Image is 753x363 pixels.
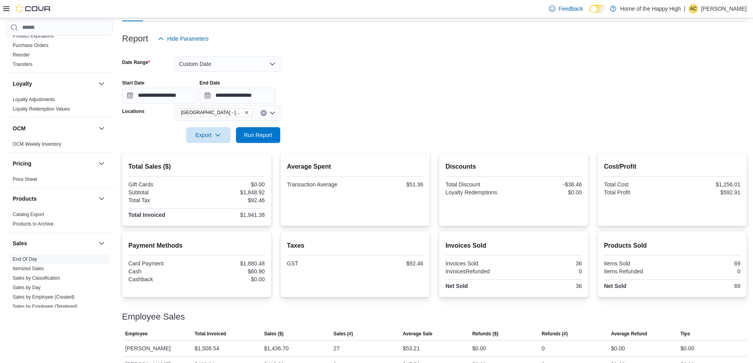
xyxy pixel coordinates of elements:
strong: Total Invoiced [128,212,165,218]
button: Products [13,195,95,203]
span: Hide Parameters [167,35,209,43]
h3: Sales [13,239,27,247]
div: $1,256.01 [674,181,740,188]
div: Card Payment [128,260,195,267]
a: Loyalty Redemption Values [13,106,70,112]
h2: Total Sales ($) [128,162,265,171]
h2: Payment Methods [128,241,265,250]
span: Purchase Orders [13,42,49,49]
span: [GEOGRAPHIC_DATA] - [GEOGRAPHIC_DATA] - Fire & Flower [181,109,243,117]
button: Hide Parameters [155,31,212,47]
span: Total Invoiced [194,331,226,337]
a: Price Sheet [13,177,37,182]
h2: Invoices Sold [445,241,582,250]
span: Export [191,127,226,143]
h2: Cost/Profit [604,162,740,171]
a: Transfers [13,62,32,67]
span: Loyalty Adjustments [13,96,55,103]
a: Product Expirations [13,33,54,39]
p: Home of the Happy High [620,4,681,13]
div: Gift Cards [128,181,195,188]
h2: Products Sold [604,241,740,250]
span: Employee [125,331,148,337]
div: $1,880.48 [198,260,265,267]
div: Cashback [128,276,195,282]
span: Sales ($) [264,331,283,337]
div: 27 [334,344,340,353]
button: OCM [97,124,106,133]
div: $92.46 [357,260,423,267]
strong: Net Sold [445,283,468,289]
div: $1,848.92 [198,189,265,196]
span: Transfers [13,61,32,68]
div: $51.36 [357,181,423,188]
div: Loyalty [6,95,113,117]
div: $0.00 [515,189,582,196]
label: Date Range [122,59,150,66]
div: Transaction Average [287,181,354,188]
h2: Average Spent [287,162,423,171]
input: Press the down key to open a popover containing a calendar. [122,88,198,103]
h3: Employee Sales [122,312,185,322]
div: Cash [128,268,195,275]
span: Refunds ($) [472,331,498,337]
p: | [684,4,685,13]
a: OCM Weekly Inventory [13,141,61,147]
label: Start Date [122,80,145,86]
div: Total Profit [604,189,671,196]
a: End Of Day [13,256,37,262]
div: $0.00 [198,181,265,188]
button: Remove Sherwood Park - Wye Road - Fire & Flower from selection in this group [244,110,249,115]
span: Tips [680,331,690,337]
div: $0.00 [680,344,694,353]
div: 69 [674,260,740,267]
a: Purchase Orders [13,43,49,48]
a: Itemized Sales [13,266,44,271]
span: Sales (#) [334,331,353,337]
h3: OCM [13,124,26,132]
div: [PERSON_NAME] [122,340,192,356]
h3: Pricing [13,160,31,167]
a: Sales by Employee (Tendered) [13,304,77,309]
span: End Of Day [13,256,37,262]
button: Export [186,127,230,143]
div: -$38.46 [515,181,582,188]
button: OCM [13,124,95,132]
h3: Products [13,195,37,203]
a: Catalog Export [13,212,44,217]
button: Custom Date [174,56,280,72]
span: Run Report [244,131,272,139]
div: 69 [674,283,740,289]
div: $53.21 [403,344,420,353]
div: $60.90 [198,268,265,275]
a: Sales by Classification [13,275,60,281]
a: Reorder [13,52,30,58]
div: OCM [6,139,113,152]
button: Clear input [260,110,267,116]
label: Locations [122,108,145,115]
button: Sales [97,239,106,248]
h2: Discounts [445,162,582,171]
div: Total Discount [445,181,512,188]
span: OCM Weekly Inventory [13,141,61,147]
img: Cova [16,5,51,13]
span: Products to Archive [13,221,53,227]
h2: Taxes [287,241,423,250]
span: Price Sheet [13,176,37,182]
p: [PERSON_NAME] [701,4,747,13]
div: 0 [542,344,545,353]
span: Feedback [559,5,583,13]
strong: Net Sold [604,283,627,289]
button: Run Report [236,127,280,143]
h3: Report [122,34,148,43]
div: $1,436.70 [264,344,289,353]
div: $1,508.54 [194,344,219,353]
div: 36 [515,283,582,289]
div: InvoicesRefunded [445,268,512,275]
span: Average Refund [611,331,647,337]
div: 0 [674,268,740,275]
